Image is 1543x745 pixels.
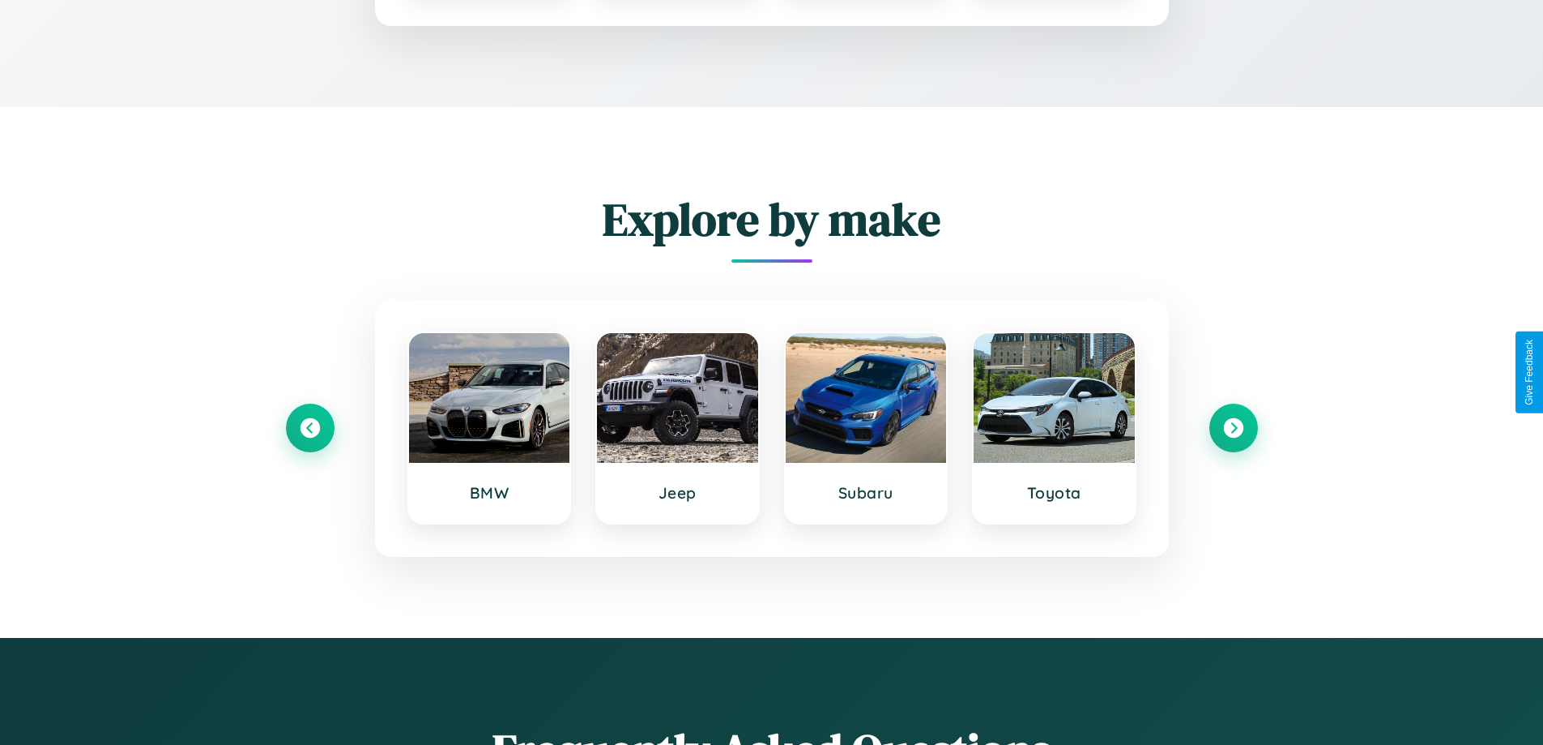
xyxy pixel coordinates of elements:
[802,483,931,503] h3: Subaru
[613,483,742,503] h3: Jeep
[1524,340,1535,405] div: Give Feedback
[286,188,1258,250] h2: Explore by make
[425,483,554,503] h3: BMW
[990,483,1119,503] h3: Toyota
